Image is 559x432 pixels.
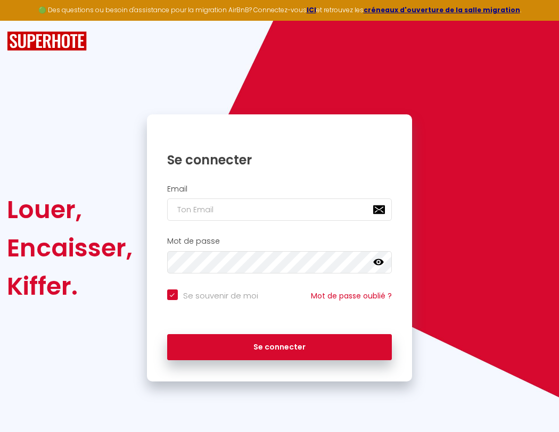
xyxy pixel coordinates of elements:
[167,152,392,168] h1: Se connecter
[167,334,392,361] button: Se connecter
[167,237,392,246] h2: Mot de passe
[307,5,316,14] a: ICI
[311,290,392,301] a: Mot de passe oublié ?
[167,198,392,221] input: Ton Email
[7,31,87,51] img: SuperHote logo
[364,5,520,14] a: créneaux d'ouverture de la salle migration
[7,190,133,229] div: Louer,
[167,185,392,194] h2: Email
[7,267,133,305] div: Kiffer.
[7,229,133,267] div: Encaisser,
